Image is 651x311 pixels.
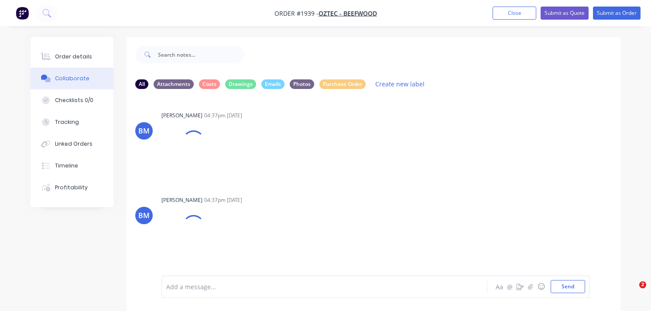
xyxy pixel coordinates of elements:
[593,7,641,20] button: Submit as Order
[55,162,78,170] div: Timeline
[16,7,29,20] img: Factory
[536,281,546,292] button: ☺
[551,280,585,293] button: Send
[158,46,244,63] input: Search notes...
[493,7,536,20] button: Close
[138,210,150,221] div: BM
[290,79,314,89] div: Photos
[55,53,92,61] div: Order details
[31,177,113,198] button: Profitability
[138,126,150,136] div: BM
[319,79,366,89] div: Purchase Order
[199,79,220,89] div: Costs
[55,184,88,191] div: Profitability
[274,9,319,17] span: Order #1939 -
[639,281,646,288] span: 2
[161,196,202,204] div: [PERSON_NAME]
[161,112,202,120] div: [PERSON_NAME]
[204,196,242,204] div: 04:37pm [DATE]
[541,7,589,20] button: Submit as Quote
[154,79,194,89] div: Attachments
[31,68,113,89] button: Collaborate
[621,281,642,302] iframe: Intercom live chat
[55,96,93,104] div: Checklists 0/0
[494,281,504,292] button: Aa
[31,89,113,111] button: Checklists 0/0
[319,9,377,17] a: oztec - beefwood
[31,155,113,177] button: Timeline
[31,133,113,155] button: Linked Orders
[371,78,429,90] button: Create new label
[55,140,93,148] div: Linked Orders
[261,79,284,89] div: Emails
[225,79,256,89] div: Drawings
[55,75,89,82] div: Collaborate
[135,79,148,89] div: All
[31,111,113,133] button: Tracking
[31,46,113,68] button: Order details
[204,112,242,120] div: 04:37pm [DATE]
[504,281,515,292] button: @
[55,118,79,126] div: Tracking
